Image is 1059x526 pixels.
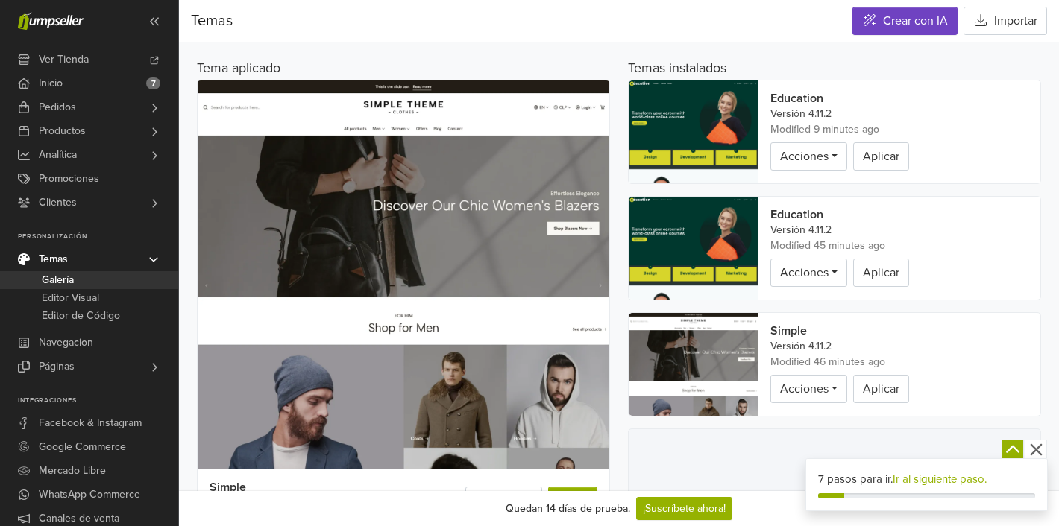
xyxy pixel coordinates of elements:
span: Facebook & Instagram [39,411,142,435]
span: Acciones [780,149,829,164]
span: Inicio [39,72,63,95]
span: Acciones [780,381,829,396]
p: Integraciones [18,396,178,405]
span: Clientes [39,191,77,215]
span: 2025-10-02 10:07 [770,241,885,251]
button: Aplicar [853,375,909,403]
a: Acciones [770,142,847,171]
span: Temas [191,12,233,30]
span: Versión 4.11.2 [770,109,832,119]
span: Pedidos [39,95,76,119]
span: 2025-10-02 10:43 [770,124,879,135]
span: Navegacion [39,331,93,355]
span: Google Commerce [39,435,126,459]
a: Editar [548,487,597,515]
img: Marcador de posición de tema Education: una representación visual de una imagen de marcador de po... [629,80,758,183]
span: Promociones [39,167,99,191]
div: 7 pasos para ir. [818,471,1035,488]
span: Editor de Código [42,307,120,325]
img: Marcador de posición de tema Education: una representación visual de una imagen de marcador de po... [629,197,758,300]
h5: Temas instalados [628,60,726,77]
h5: Tema aplicado [197,60,610,77]
span: Ver Tienda [39,48,89,72]
span: Analítica [39,143,77,167]
span: 2025-10-02 10:06 [770,357,885,367]
span: Versión 4.11.2 [770,341,832,352]
span: Education [770,209,823,221]
button: Aplicar [853,142,909,171]
a: Crear con IA [852,7,958,35]
button: Aplicar [853,259,909,287]
a: ¡Suscríbete ahora! [636,497,732,520]
span: Temas [39,247,68,271]
img: Marcador de posición de tema Simple: una representación visual de una imagen de marcador de posic... [629,313,758,416]
span: Productos [39,119,86,143]
span: Education [770,92,823,104]
span: Simple [770,325,807,337]
button: Importar [964,7,1047,35]
span: Páginas [39,355,75,378]
span: Galería [42,271,74,289]
span: Simple [210,481,324,493]
div: Quedan 14 días de prueba. [506,501,630,516]
span: WhatsApp Commerce [39,483,140,507]
span: Editor Visual [42,289,99,307]
a: Acciones [770,375,847,403]
span: Acciones [780,265,829,280]
p: Personalización [18,232,178,241]
span: 7 [146,77,160,89]
span: Mercado Libre [39,459,106,483]
a: Ir al siguiente paso. [893,472,987,486]
span: Versión 4.11.2 [770,225,832,235]
a: Acciones [770,259,847,287]
a: Acciones [465,487,542,515]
